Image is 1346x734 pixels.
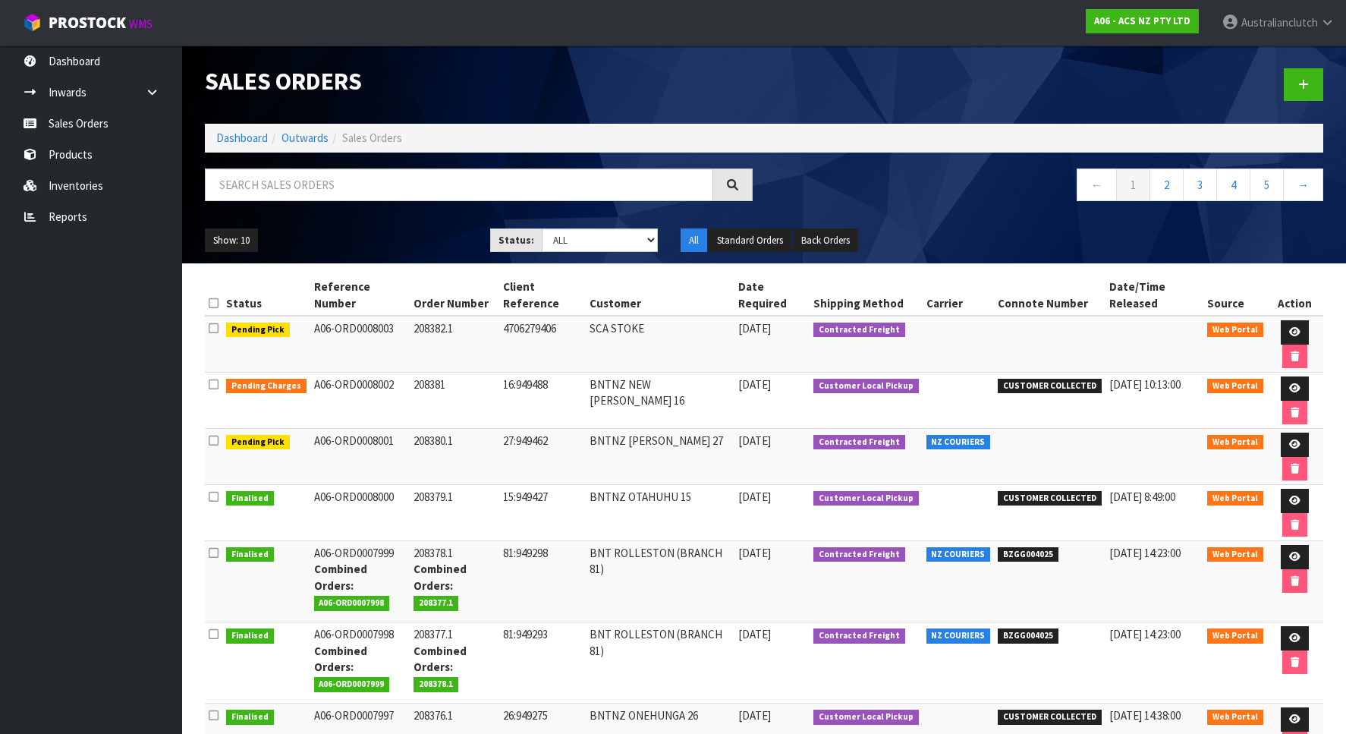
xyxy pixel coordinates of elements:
[23,13,42,32] img: cube-alt.png
[738,433,771,448] span: [DATE]
[410,622,499,704] td: 208377.1
[129,17,153,31] small: WMS
[314,562,367,592] strong: Combined Orders:
[414,596,458,611] span: 208377.1
[1207,547,1263,562] span: Web Portal
[994,275,1105,316] th: Connote Number
[310,373,410,429] td: A06-ORD0008002
[810,275,923,316] th: Shipping Method
[681,228,707,253] button: All
[410,316,499,373] td: 208382.1
[998,547,1058,562] span: BZGG004025
[310,541,410,622] td: A06-ORD0007999
[226,379,307,394] span: Pending Charges
[1077,169,1117,201] a: ←
[310,275,410,316] th: Reference Number
[1183,169,1217,201] a: 3
[205,228,258,253] button: Show: 10
[923,275,995,316] th: Carrier
[738,546,771,560] span: [DATE]
[310,622,410,704] td: A06-ORD0007998
[314,644,367,674] strong: Combined Orders:
[738,490,771,504] span: [DATE]
[314,596,390,611] span: A06-ORD0007998
[1207,628,1263,644] span: Web Portal
[1250,169,1284,201] a: 5
[1109,546,1181,560] span: [DATE] 14:23:00
[1207,491,1263,506] span: Web Portal
[738,627,771,641] span: [DATE]
[1149,169,1184,201] a: 2
[813,435,905,450] span: Contracted Freight
[586,622,734,704] td: BNT ROLLESTON (BRANCH 81)
[1207,379,1263,394] span: Web Portal
[499,275,587,316] th: Client Reference
[205,169,713,201] input: Search sales orders
[499,541,587,622] td: 81:949298
[926,435,991,450] span: NZ COURIERS
[586,316,734,373] td: SCA STOKE
[414,644,467,674] strong: Combined Orders:
[586,429,734,485] td: BNTNZ [PERSON_NAME] 27
[813,547,905,562] span: Contracted Freight
[586,373,734,429] td: BNTNZ NEW [PERSON_NAME] 16
[998,628,1058,644] span: BZGG004025
[226,491,274,506] span: Finalised
[998,379,1102,394] span: CUSTOMER COLLECTED
[813,323,905,338] span: Contracted Freight
[813,491,919,506] span: Customer Local Pickup
[1267,275,1323,316] th: Action
[1109,708,1181,723] span: [DATE] 14:38:00
[226,323,290,338] span: Pending Pick
[1207,323,1263,338] span: Web Portal
[314,677,390,692] span: A06-ORD0007999
[281,131,329,145] a: Outwards
[1241,15,1318,30] span: Australianclutch
[1216,169,1250,201] a: 4
[414,562,467,592] strong: Combined Orders:
[499,622,587,704] td: 81:949293
[414,677,458,692] span: 208378.1
[410,429,499,485] td: 208380.1
[1283,169,1323,201] a: →
[738,321,771,335] span: [DATE]
[499,316,587,373] td: 4706279406
[1203,275,1267,316] th: Source
[813,710,919,725] span: Customer Local Pickup
[499,373,587,429] td: 16:949488
[216,131,268,145] a: Dashboard
[310,429,410,485] td: A06-ORD0008001
[998,491,1102,506] span: CUSTOMER COLLECTED
[226,710,274,725] span: Finalised
[926,628,991,644] span: NZ COURIERS
[1109,627,1181,641] span: [DATE] 14:23:00
[410,373,499,429] td: 208381
[498,234,534,247] strong: Status:
[586,541,734,622] td: BNT ROLLESTON (BRANCH 81)
[813,379,919,394] span: Customer Local Pickup
[738,377,771,392] span: [DATE]
[222,275,310,316] th: Status
[226,628,274,644] span: Finalised
[738,708,771,723] span: [DATE]
[410,275,499,316] th: Order Number
[49,13,126,33] span: ProStock
[1094,14,1190,27] strong: A06 - ACS NZ PTY LTD
[1109,377,1181,392] span: [DATE] 10:13:00
[310,316,410,373] td: A06-ORD0008003
[586,275,734,316] th: Customer
[926,547,991,562] span: NZ COURIERS
[734,275,810,316] th: Date Required
[310,485,410,541] td: A06-ORD0008000
[226,547,274,562] span: Finalised
[226,435,290,450] span: Pending Pick
[1105,275,1204,316] th: Date/Time Released
[410,485,499,541] td: 208379.1
[775,169,1323,206] nav: Page navigation
[410,541,499,622] td: 208378.1
[1207,435,1263,450] span: Web Portal
[205,68,753,95] h1: Sales Orders
[342,131,402,145] span: Sales Orders
[586,485,734,541] td: BNTNZ OTAHUHU 15
[499,429,587,485] td: 27:949462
